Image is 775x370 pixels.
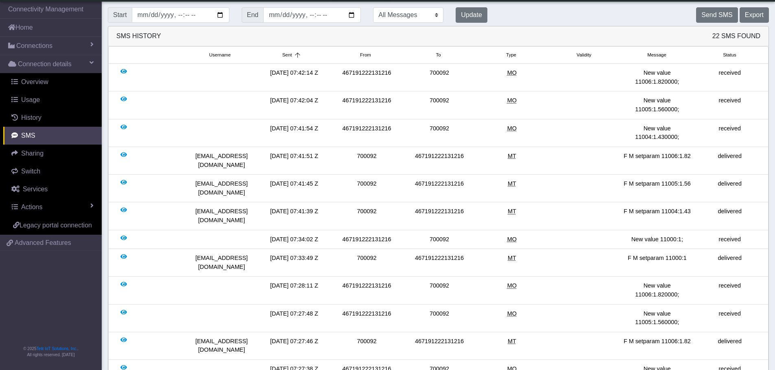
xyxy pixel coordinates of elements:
span: To [436,52,441,58]
span: Mobile Originated [507,310,517,317]
div: 700092 [330,337,403,355]
a: Usage [3,91,102,109]
div: 467191222131216 [330,69,403,86]
div: F M setparam 11000:1 [621,254,693,271]
div: New value 11006:1.820000; [621,69,693,86]
div: [DATE] 07:41:45 Z [258,180,330,197]
span: From [360,52,371,58]
span: Message [647,52,666,58]
div: 467191222131216 [330,309,403,327]
span: Mobile Terminated [508,255,516,261]
span: Mobile Originated [507,282,517,289]
span: Mobile Terminated [508,153,516,159]
span: Status [723,52,736,58]
a: Actions [3,198,102,216]
button: Send SMS [696,7,738,23]
div: F M setparam 11006:1.82 [621,152,693,169]
div: [DATE] 07:27:46 Z [258,337,330,355]
div: 700092 [330,254,403,271]
div: New value 11005:1.560000; [621,96,693,114]
div: 467191222131216 [330,124,403,142]
a: Switch [3,162,102,180]
div: SMS History [108,26,768,46]
span: End [242,7,264,23]
div: 700092 [330,180,403,197]
span: SMS [21,132,35,139]
div: [EMAIL_ADDRESS][DOMAIN_NAME] [185,180,258,197]
span: Advanced Features [15,238,71,248]
span: Validity [576,52,591,58]
div: [DATE] 07:33:49 Z [258,254,330,271]
div: [DATE] 07:34:02 Z [258,235,330,244]
span: Mobile Originated [507,97,517,104]
div: F M setparam 11004:1.43 [621,207,693,225]
div: 467191222131216 [403,254,476,271]
div: F M setparam 11006:1.82 [621,337,693,355]
div: 700092 [403,69,476,86]
div: [DATE] 07:42:14 Z [258,69,330,86]
span: Mobile Originated [507,125,517,132]
div: received [694,281,766,299]
span: Connections [16,41,52,51]
div: 700092 [403,96,476,114]
div: received [694,96,766,114]
a: Sharing [3,145,102,162]
div: [DATE] 07:41:54 Z [258,124,330,142]
div: New value 11000:1; [621,235,693,244]
span: Type [506,52,516,58]
div: [EMAIL_ADDRESS][DOMAIN_NAME] [185,254,258,271]
span: Services [23,186,48,193]
div: [DATE] 07:28:11 Z [258,281,330,299]
div: delivered [694,254,766,271]
span: History [21,114,41,121]
span: Mobile Terminated [508,338,516,344]
div: [DATE] 07:41:51 Z [258,152,330,169]
button: Update [456,7,487,23]
span: Actions [21,203,42,210]
div: 700092 [403,309,476,327]
span: 22 SMS Found [712,31,760,41]
div: received [694,69,766,86]
a: Overview [3,73,102,91]
div: 700092 [330,152,403,169]
div: New value 11004:1.430000; [621,124,693,142]
div: delivered [694,337,766,355]
span: Overview [21,78,48,85]
div: 467191222131216 [330,96,403,114]
div: received [694,309,766,327]
div: 467191222131216 [330,235,403,244]
div: [DATE] 07:41:39 Z [258,207,330,225]
div: [DATE] 07:27:48 Z [258,309,330,327]
span: Connection details [18,59,72,69]
div: [DATE] 07:42:04 Z [258,96,330,114]
div: delivered [694,180,766,197]
div: 467191222131216 [403,207,476,225]
div: 700092 [403,235,476,244]
div: New value 11006:1.820000; [621,281,693,299]
div: 467191222131216 [403,180,476,197]
span: Usage [21,96,40,103]
span: Mobile Originated [507,69,517,76]
div: [EMAIL_ADDRESS][DOMAIN_NAME] [185,152,258,169]
div: 467191222131216 [403,152,476,169]
button: Export [740,7,769,23]
div: 700092 [403,124,476,142]
div: New value 11005:1.560000; [621,309,693,327]
a: Telit IoT Solutions, Inc. [37,346,77,351]
a: Services [3,180,102,198]
span: Mobile Terminated [508,208,516,214]
div: 467191222131216 [330,281,403,299]
a: History [3,109,102,127]
span: Sent [282,52,292,58]
span: Mobile Originated [507,236,517,242]
span: Switch [21,168,40,175]
div: F M setparam 11005:1.56 [621,180,693,197]
div: 700092 [403,281,476,299]
div: delivered [694,152,766,169]
span: Sharing [21,150,44,157]
div: received [694,235,766,244]
div: [EMAIL_ADDRESS][DOMAIN_NAME] [185,207,258,225]
span: Start [108,7,132,23]
div: [EMAIL_ADDRESS][DOMAIN_NAME] [185,337,258,355]
a: SMS [3,127,102,145]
